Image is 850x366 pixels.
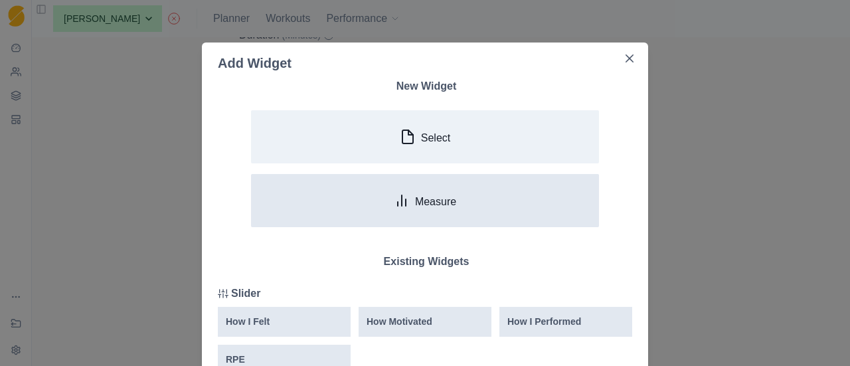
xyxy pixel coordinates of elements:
[231,286,260,302] p: Slider
[367,315,432,329] p: How Motivated
[251,110,599,163] button: Select
[251,174,599,227] button: Measure
[421,132,450,144] p: Select
[619,48,640,69] button: Close
[202,43,648,73] header: Add Widget
[220,254,632,270] p: Existing Widgets
[220,78,632,94] p: New Widget
[507,315,581,329] p: How I Performed
[415,195,456,208] p: Measure
[226,315,270,329] p: How I Felt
